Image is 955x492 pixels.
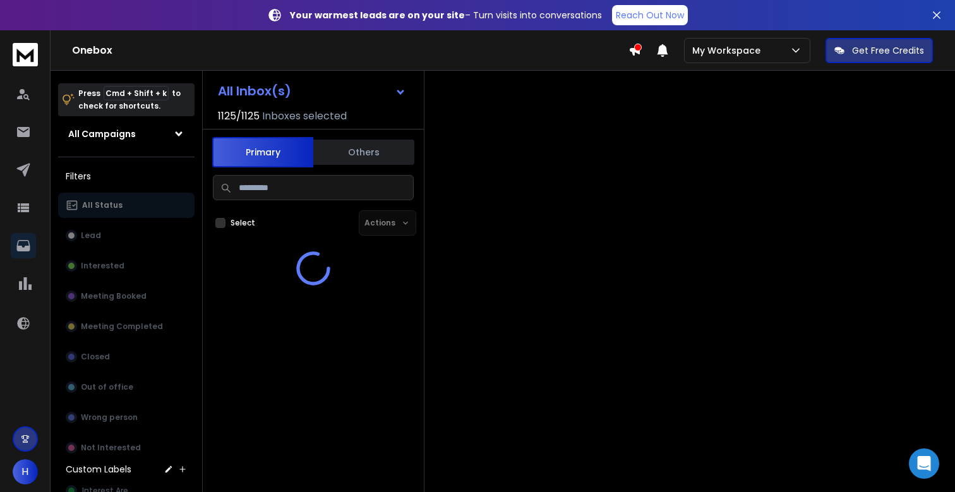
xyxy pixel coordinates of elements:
[212,137,313,167] button: Primary
[58,121,195,147] button: All Campaigns
[218,109,260,124] span: 1125 / 1125
[909,448,939,479] div: Open Intercom Messenger
[290,9,465,21] strong: Your warmest leads are on your site
[231,218,255,228] label: Select
[290,9,602,21] p: – Turn visits into conversations
[13,459,38,484] button: H
[852,44,924,57] p: Get Free Credits
[692,44,766,57] p: My Workspace
[66,463,131,476] h3: Custom Labels
[208,78,416,104] button: All Inbox(s)
[58,167,195,185] h3: Filters
[72,43,628,58] h1: Onebox
[13,43,38,66] img: logo
[612,5,688,25] a: Reach Out Now
[313,138,414,166] button: Others
[218,85,291,97] h1: All Inbox(s)
[826,38,933,63] button: Get Free Credits
[68,128,136,140] h1: All Campaigns
[616,9,684,21] p: Reach Out Now
[78,87,181,112] p: Press to check for shortcuts.
[104,86,169,100] span: Cmd + Shift + k
[262,109,347,124] h3: Inboxes selected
